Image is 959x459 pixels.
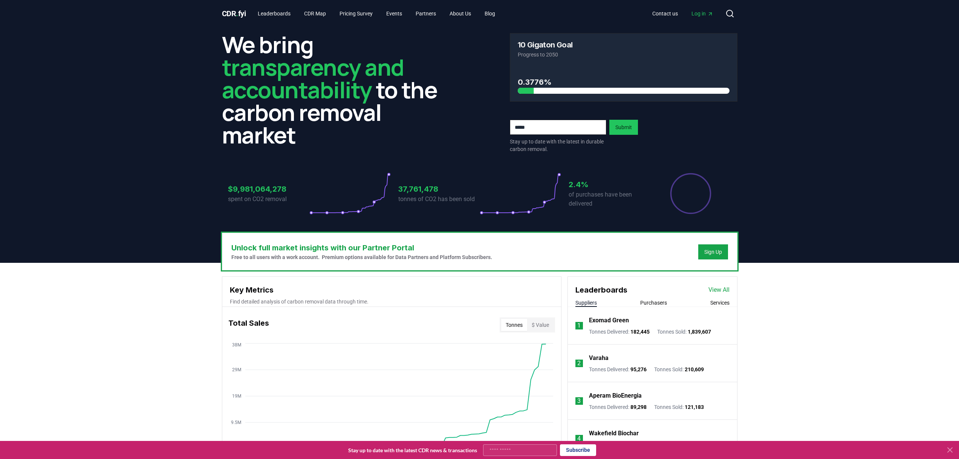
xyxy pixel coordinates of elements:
[589,354,609,363] a: Varaha
[646,7,684,20] a: Contact us
[589,366,647,373] p: Tonnes Delivered :
[577,321,581,330] p: 1
[232,367,241,372] tspan: 29M
[228,183,309,195] h3: $9,981,064,278
[231,242,492,253] h3: Unlock full market insights with our Partner Portal
[398,183,480,195] h3: 37,761,478
[577,434,581,443] p: 4
[589,403,647,411] p: Tonnes Delivered :
[410,7,442,20] a: Partners
[333,7,379,20] a: Pricing Survey
[589,328,650,335] p: Tonnes Delivered :
[236,9,238,18] span: .
[698,244,728,259] button: Sign Up
[228,195,309,204] p: spent on CO2 removal
[569,190,650,208] p: of purchases have been delivered
[232,342,241,348] tspan: 38M
[646,7,719,20] nav: Main
[577,359,581,368] p: 2
[657,328,711,335] p: Tonnes Sold :
[640,299,667,307] button: Purchasers
[691,10,713,17] span: Log in
[654,403,704,411] p: Tonnes Sold :
[230,298,554,305] p: Find detailed analysis of carbon removal data through time.
[510,138,606,153] p: Stay up to date with the latest in durable carbon removal.
[252,7,297,20] a: Leaderboards
[688,329,711,335] span: 1,839,607
[589,316,629,325] a: Exomad Green
[704,248,722,256] a: Sign Up
[630,329,650,335] span: 182,445
[444,7,477,20] a: About Us
[398,195,480,204] p: tonnes of CO2 has been sold
[518,51,730,58] p: Progress to 2050
[228,317,269,332] h3: Total Sales
[380,7,408,20] a: Events
[685,366,704,372] span: 210,609
[231,420,241,425] tspan: 9.5M
[222,33,450,146] h2: We bring to the carbon removal market
[230,284,554,296] h3: Key Metrics
[710,299,730,307] button: Services
[670,172,712,215] div: Percentage of sales delivered
[222,8,246,19] a: CDR.fyi
[479,7,501,20] a: Blog
[569,179,650,190] h3: 2.4%
[575,299,597,307] button: Suppliers
[708,285,730,294] a: View All
[589,391,642,400] a: Aperam BioEnergia
[501,319,527,331] button: Tonnes
[298,7,332,20] a: CDR Map
[685,404,704,410] span: 121,183
[577,396,581,406] p: 3
[654,366,704,373] p: Tonnes Sold :
[231,253,492,261] p: Free to all users with a work account. Premium options available for Data Partners and Platform S...
[518,76,730,88] h3: 0.3776%
[589,429,639,438] a: Wakefield Biochar
[222,52,404,105] span: transparency and accountability
[222,9,246,18] span: CDR fyi
[685,7,719,20] a: Log in
[232,393,241,399] tspan: 19M
[252,7,501,20] nav: Main
[630,366,647,372] span: 95,276
[527,319,554,331] button: $ Value
[630,404,647,410] span: 89,298
[575,284,627,296] h3: Leaderboards
[609,120,638,135] button: Submit
[518,41,573,49] h3: 10 Gigaton Goal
